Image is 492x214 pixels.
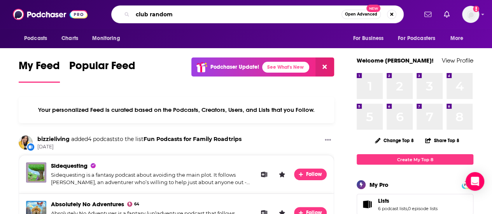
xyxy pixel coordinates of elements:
button: Add to List [258,169,270,180]
a: PRO [463,181,472,187]
span: New [366,5,380,12]
a: 6 podcast lists [378,206,407,211]
input: Search podcasts, credits, & more... [133,8,341,21]
span: More [450,33,464,44]
span: Lists [378,197,389,204]
button: Change Top 8 [370,136,418,145]
span: PRO [463,182,472,188]
img: Podchaser - Follow, Share and Rate Podcasts [13,7,88,22]
span: [DATE] [37,144,242,150]
button: Follow [294,169,327,180]
button: Show profile menu [462,6,479,23]
span: added 4 podcasts [71,136,117,143]
a: 0 episode lists [408,206,438,211]
a: Create My Top 8 [357,154,473,165]
span: Podcasts [24,33,47,44]
a: My Feed [19,59,60,83]
a: Popular Feed [69,59,135,83]
span: Charts [61,33,78,44]
a: Sidequesting [51,162,88,169]
button: Leave a Rating [276,169,288,180]
div: New List [26,143,35,151]
span: Monitoring [92,33,120,44]
a: Charts [56,31,83,46]
span: My Feed [19,59,60,77]
span: For Podcasters [398,33,435,44]
img: User Profile [462,6,479,23]
img: bizzieliving [19,136,33,150]
div: Open Intercom Messenger [466,172,484,191]
button: open menu [393,31,446,46]
a: Welcome [PERSON_NAME]! [357,57,434,64]
a: 64 [127,202,139,207]
span: Open Advanced [345,12,377,16]
a: Show notifications dropdown [441,8,453,21]
button: open menu [347,31,393,46]
div: Your personalized Feed is curated based on the Podcasts, Creators, Users, and Lists that you Follow. [19,97,334,123]
span: Popular Feed [69,59,135,77]
img: Sidequesting [26,162,46,183]
div: My Pro [369,181,389,188]
button: Open AdvancedNew [341,10,381,19]
a: Show notifications dropdown [421,8,434,21]
p: Podchaser Update! [210,64,259,70]
button: Share Top 8 [425,133,460,148]
a: Lists [359,199,375,210]
div: Sidequesting is a fantasy podcast about avoiding the main plot. It follows [PERSON_NAME], an adve... [51,171,252,186]
a: bizzieliving [37,136,70,143]
button: open menu [445,31,473,46]
a: Fun Podcasts for Family Roadtrips [144,136,242,143]
a: View Profile [442,57,473,64]
span: For Business [353,33,383,44]
span: , [407,206,408,211]
span: Follow [306,171,323,177]
span: Logged in as sierra.swanson [462,6,479,23]
a: See What's New [262,62,309,73]
a: Absolutely No Adventures [51,200,124,208]
div: Search podcasts, credits, & more... [111,5,404,23]
a: Lists [378,197,438,204]
span: 64 [134,203,139,206]
svg: Add a profile image [473,6,479,12]
button: open menu [19,31,57,46]
button: Show More Button [322,136,334,145]
h3: to the list [37,136,242,143]
button: open menu [87,31,130,46]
